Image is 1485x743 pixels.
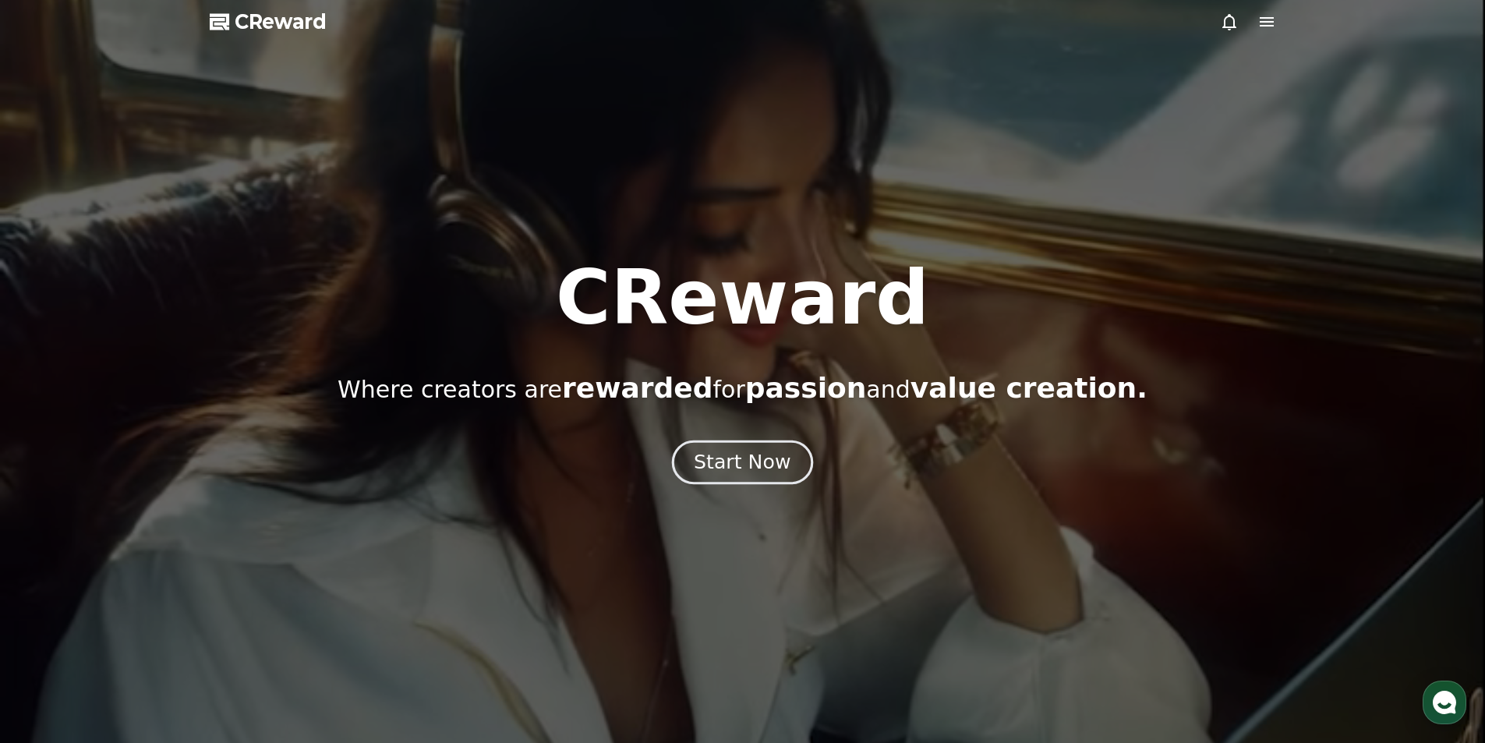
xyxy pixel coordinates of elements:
[210,9,327,34] a: CReward
[235,9,327,34] span: CReward
[556,260,929,335] h1: CReward
[338,373,1147,404] p: Where creators are for and
[129,518,175,531] span: Messages
[40,518,67,530] span: Home
[562,372,712,404] span: rewarded
[745,372,867,404] span: passion
[672,440,813,484] button: Start Now
[910,372,1147,404] span: value creation.
[231,518,269,530] span: Settings
[201,494,299,533] a: Settings
[5,494,103,533] a: Home
[675,457,810,472] a: Start Now
[103,494,201,533] a: Messages
[694,449,790,476] div: Start Now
